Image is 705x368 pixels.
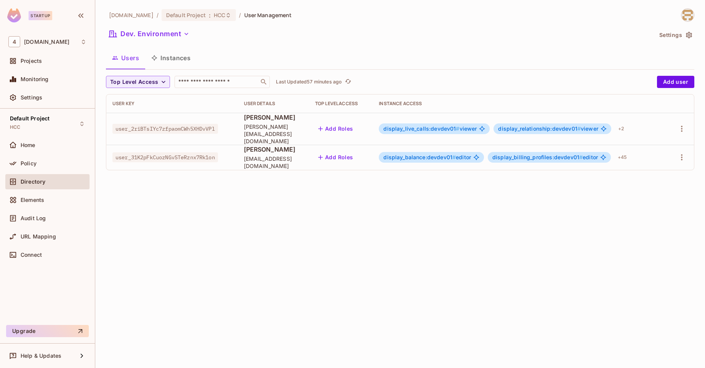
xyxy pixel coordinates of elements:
[577,125,581,132] span: #
[112,124,218,134] span: user_2riBTsIYc7zfpaomCWh5XHDvVPl
[276,79,342,85] p: Last Updated 57 minutes ago
[383,154,456,160] span: display_balance:devdev01
[21,353,61,359] span: Help & Updates
[110,77,158,87] span: Top Level Access
[214,11,225,19] span: HCC
[21,160,37,166] span: Policy
[656,29,694,41] button: Settings
[383,154,471,160] span: editor
[21,179,45,185] span: Directory
[239,11,241,19] li: /
[244,155,303,170] span: [EMAIL_ADDRESS][DOMAIN_NAME]
[498,125,581,132] span: display_relationship:devdev01
[615,123,627,135] div: + 2
[657,76,694,88] button: Add user
[343,77,352,86] button: refresh
[498,126,598,132] span: viewer
[106,48,145,67] button: Users
[456,125,459,132] span: #
[21,215,46,221] span: Audit Log
[157,11,159,19] li: /
[109,11,154,19] span: the active workspace
[106,76,170,88] button: Top Level Access
[21,234,56,240] span: URL Mapping
[6,325,89,337] button: Upgrade
[21,197,44,203] span: Elements
[106,28,192,40] button: Dev. Environment
[492,154,583,160] span: display_billing_profiles:devdev01
[7,8,21,22] img: SReyMgAAAABJRU5ErkJggg==
[244,101,303,107] div: User Details
[345,78,351,86] span: refresh
[244,145,303,154] span: [PERSON_NAME]
[244,123,303,145] span: [PERSON_NAME][EMAIL_ADDRESS][DOMAIN_NAME]
[379,101,660,107] div: Instance Access
[615,151,630,163] div: + 45
[10,124,20,130] span: HCC
[21,76,49,82] span: Monitoring
[383,125,459,132] span: display_live_calls:devdev01
[8,36,20,47] span: 4
[452,154,456,160] span: #
[166,11,206,19] span: Default Project
[244,113,303,122] span: [PERSON_NAME]
[112,152,218,162] span: user_31K2pFkCuozNGvSTeRznx7Rk1on
[112,101,232,107] div: User Key
[21,58,42,64] span: Projects
[29,11,52,20] div: Startup
[21,252,42,258] span: Connect
[315,151,356,163] button: Add Roles
[383,126,477,132] span: viewer
[315,101,367,107] div: Top Level Access
[10,115,50,122] span: Default Project
[579,154,583,160] span: #
[492,154,598,160] span: editor
[342,77,352,86] span: Click to refresh data
[315,123,356,135] button: Add Roles
[244,11,292,19] span: User Management
[21,94,42,101] span: Settings
[145,48,197,67] button: Instances
[21,142,35,148] span: Home
[681,9,694,21] img: ali.sheikh@46labs.com
[208,12,211,18] span: :
[24,39,69,45] span: Workspace: 46labs.com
